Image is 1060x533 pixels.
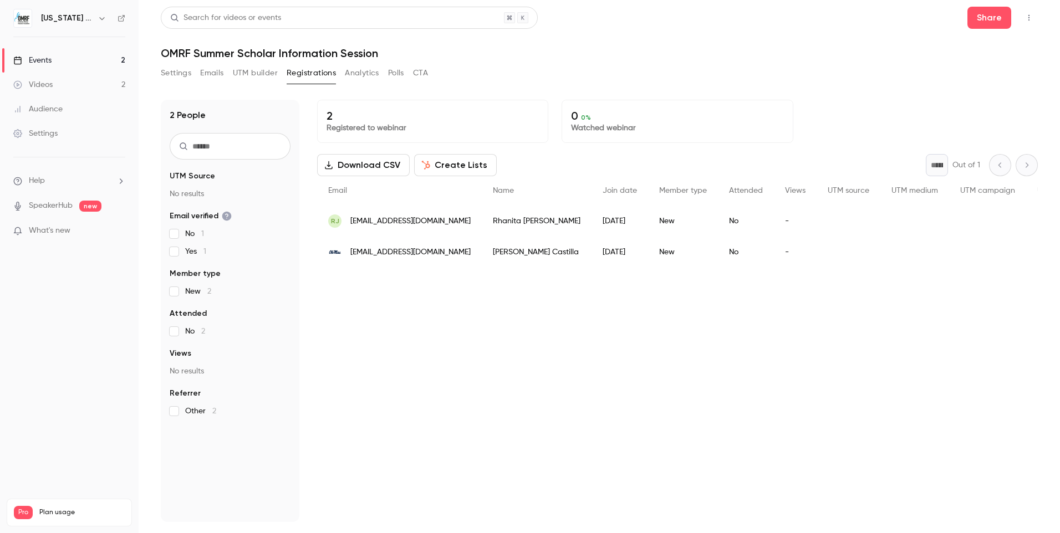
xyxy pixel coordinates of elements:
div: Audience [13,104,63,115]
span: Yes [185,246,206,257]
button: Analytics [345,64,379,82]
div: Search for videos or events [170,12,281,24]
span: New [185,286,211,297]
div: New [648,237,718,268]
p: Out of 1 [952,160,980,171]
div: - [774,206,817,237]
span: [EMAIL_ADDRESS][DOMAIN_NAME] [350,247,471,258]
p: 0 [571,109,783,122]
button: Create Lists [414,154,497,176]
span: 2 [212,407,216,415]
button: Emails [200,64,223,82]
button: Polls [388,64,404,82]
button: CTA [413,64,428,82]
span: Help [29,175,45,187]
p: No results [170,366,291,377]
h1: OMRF Summer Scholar Information Session [161,47,1038,60]
h1: 2 People [170,109,206,122]
button: Registrations [287,64,336,82]
div: Videos [13,79,53,90]
span: UTM source [828,187,869,194]
span: new [79,201,101,212]
span: 1 [201,230,204,238]
span: 2 [201,327,205,335]
div: Events [13,55,52,66]
span: Referrer [170,388,201,399]
div: - [774,237,817,268]
li: help-dropdown-opener [13,175,125,187]
div: New [648,206,718,237]
span: 0 % [581,114,591,121]
span: 2 [207,288,211,295]
span: Name [493,187,514,194]
span: Join date [603,187,637,194]
div: [PERSON_NAME] Castilla [482,237,592,268]
span: Plan usage [39,508,125,517]
p: Registered to webinar [327,122,539,134]
div: [DATE] [592,237,648,268]
button: Share [967,7,1011,29]
button: Settings [161,64,191,82]
div: No [718,206,774,237]
span: Attended [729,187,763,194]
img: go.olemiss.edu [328,245,342,259]
span: RJ [331,216,339,226]
span: Member type [659,187,707,194]
span: [EMAIL_ADDRESS][DOMAIN_NAME] [350,216,471,227]
section: facet-groups [170,171,291,417]
div: Rhanita [PERSON_NAME] [482,206,592,237]
span: No [185,228,204,239]
div: Settings [13,128,58,139]
p: 2 [327,109,539,122]
span: Attended [170,308,207,319]
p: Watched webinar [571,122,783,134]
span: 1 [203,248,206,255]
span: Email verified [170,211,232,222]
img: Oklahoma Medical Research Foundation [14,9,32,27]
p: No results [170,188,291,199]
span: Pro [14,506,33,519]
span: Member type [170,268,221,279]
a: SpeakerHub [29,200,73,212]
span: UTM campaign [960,187,1015,194]
span: UTM medium [891,187,938,194]
span: Views [785,187,806,194]
span: No [185,326,205,337]
span: Email [328,187,347,194]
div: [DATE] [592,206,648,237]
span: UTM Source [170,171,215,182]
button: UTM builder [233,64,278,82]
button: Download CSV [317,154,410,176]
span: Views [170,348,191,359]
span: Other [185,406,216,417]
span: What's new [29,225,70,237]
h6: [US_STATE] Medical Research Foundation [41,13,93,24]
div: No [718,237,774,268]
